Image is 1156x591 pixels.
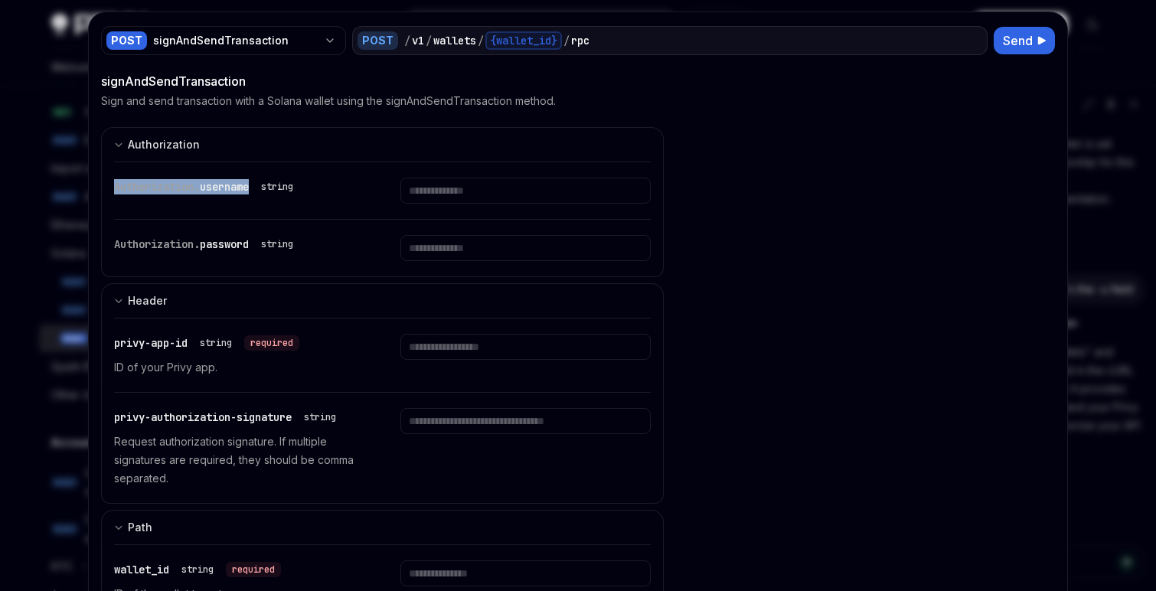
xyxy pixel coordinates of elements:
div: required [226,562,281,577]
div: privy-app-id [114,334,299,352]
button: Expand input section [101,283,664,318]
p: ID of your Privy app. [114,358,364,377]
span: Authorization. [114,180,200,194]
input: Enter password [400,235,650,261]
div: signAndSendTransaction [153,33,318,48]
span: privy-authorization-signature [114,410,292,424]
input: Enter privy-authorization-signature [400,408,650,434]
button: Expand input section [101,510,664,544]
div: POST [358,31,398,50]
div: Path [128,518,152,537]
span: wallet_id [114,563,169,576]
div: Header [128,292,167,310]
div: rpc [571,33,589,48]
button: Expand input section [101,127,664,162]
div: / [478,33,484,48]
div: Authorization.username [114,178,299,196]
button: Send [994,27,1055,54]
div: / [563,33,570,48]
div: Authorization [128,136,200,154]
span: privy-app-id [114,336,188,350]
span: username [200,180,249,194]
span: password [200,237,249,251]
span: Send [1003,31,1033,50]
input: Enter privy-app-id [400,334,650,360]
p: Request authorization signature. If multiple signatures are required, they should be comma separa... [114,433,364,488]
div: wallets [433,33,476,48]
div: {wallet_id} [485,31,562,50]
div: / [404,33,410,48]
div: wallet_id [114,560,281,579]
div: POST [106,31,147,50]
p: Sign and send transaction with a Solana wallet using the signAndSendTransaction method. [101,93,556,109]
input: Enter wallet_id [400,560,650,586]
div: Authorization.password [114,235,299,253]
div: required [244,335,299,351]
div: v1 [412,33,424,48]
div: signAndSendTransaction [101,72,664,90]
span: Authorization. [114,237,200,251]
div: / [426,33,432,48]
input: Enter username [400,178,650,204]
button: POSTsignAndSendTransaction [101,24,346,57]
div: privy-authorization-signature [114,408,342,426]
